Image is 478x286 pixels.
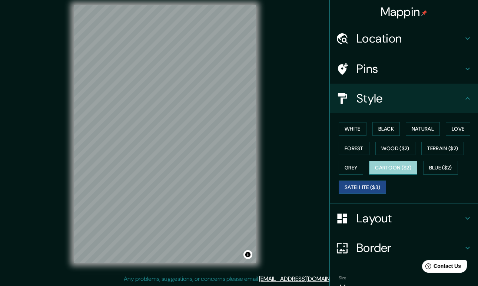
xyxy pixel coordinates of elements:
[339,275,346,281] label: Size
[356,211,463,226] h4: Layout
[339,181,386,194] button: Satellite ($3)
[372,122,400,136] button: Black
[339,161,363,175] button: Grey
[330,24,478,53] div: Location
[412,257,470,278] iframe: Help widget launcher
[124,275,352,283] p: Any problems, suggestions, or concerns please email .
[330,54,478,84] div: Pins
[74,5,256,263] canvas: Map
[330,203,478,233] div: Layout
[330,84,478,113] div: Style
[339,142,369,155] button: Forest
[356,240,463,255] h4: Border
[356,91,463,106] h4: Style
[259,275,351,283] a: [EMAIL_ADDRESS][DOMAIN_NAME]
[375,142,415,155] button: Wood ($2)
[446,122,470,136] button: Love
[356,61,463,76] h4: Pins
[339,122,366,136] button: White
[330,233,478,263] div: Border
[369,161,417,175] button: Cartoon ($2)
[423,161,458,175] button: Blue ($2)
[421,10,427,16] img: pin-icon.png
[356,31,463,46] h4: Location
[381,4,428,19] h4: Mappin
[406,122,440,136] button: Natural
[243,250,252,259] button: Toggle attribution
[421,142,464,155] button: Terrain ($2)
